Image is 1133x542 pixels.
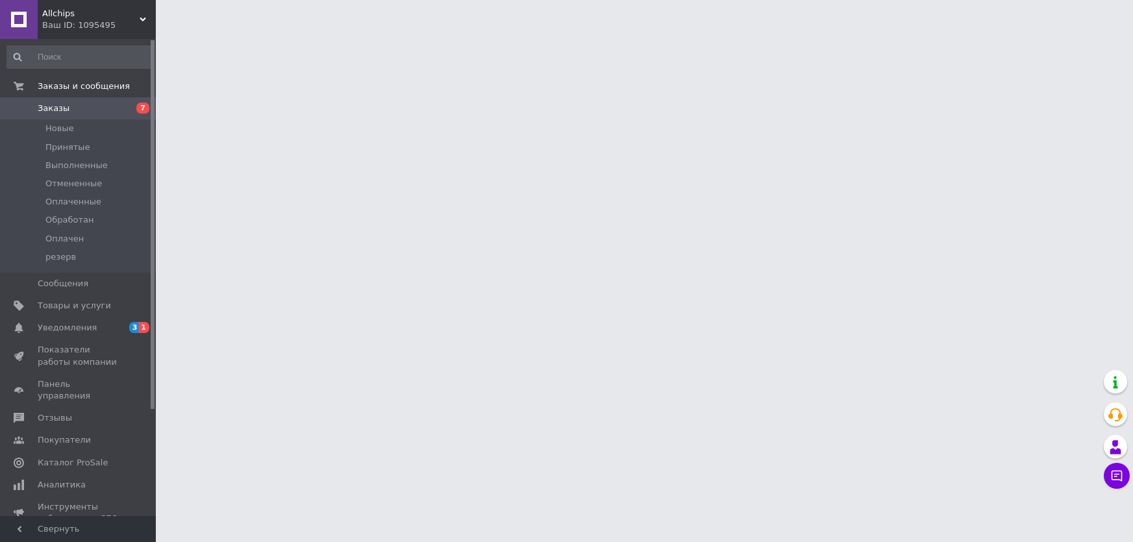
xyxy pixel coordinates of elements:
span: Выполненные [45,160,108,171]
span: Отмененные [45,178,102,190]
span: резерв [45,251,76,263]
span: Аналитика [38,479,86,491]
span: Заказы и сообщения [38,80,130,92]
span: Заказы [38,103,69,114]
span: Оплачен [45,233,84,245]
span: Товары и услуги [38,300,111,312]
span: Сообщения [38,278,88,289]
span: Новые [45,123,74,134]
span: 7 [136,103,149,114]
span: Панель управления [38,378,120,402]
span: Покупатели [38,434,91,446]
span: Уведомления [38,322,97,334]
span: Инструменты вебмастера и SEO [38,501,120,524]
span: 1 [139,322,149,333]
span: Принятые [45,142,90,153]
span: Каталог ProSale [38,457,108,469]
button: Чат с покупателем [1104,463,1130,489]
span: Отзывы [38,412,72,424]
span: 3 [129,322,140,333]
div: Ваш ID: 1095495 [42,19,156,31]
span: Оплаченные [45,196,101,208]
input: Поиск [6,45,153,69]
span: Обработан [45,214,93,226]
span: Allchips [42,8,140,19]
span: Показатели работы компании [38,344,120,367]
